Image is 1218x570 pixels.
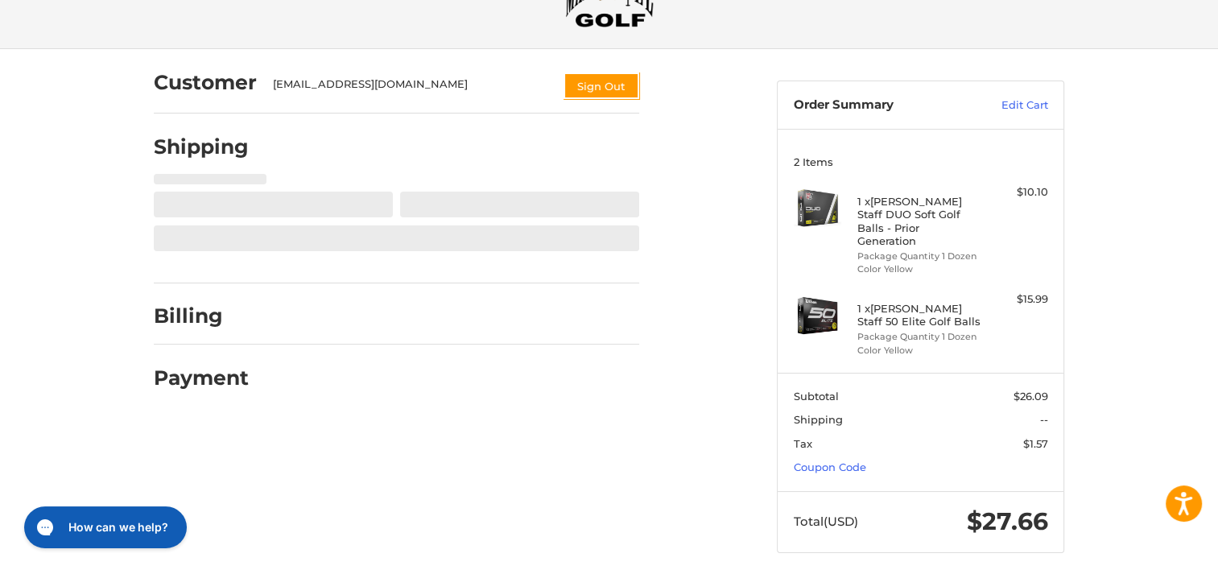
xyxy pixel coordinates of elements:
a: Coupon Code [794,461,866,473]
h3: 2 Items [794,155,1048,168]
h4: 1 x [PERSON_NAME] Staff 50 Elite Golf Balls [857,302,981,328]
div: [EMAIL_ADDRESS][DOMAIN_NAME] [273,76,548,99]
span: $1.57 [1023,437,1048,450]
h2: Shipping [154,134,249,159]
span: $26.09 [1014,390,1048,403]
span: Tax [794,437,812,450]
span: Shipping [794,413,843,426]
h2: Billing [154,304,248,328]
div: $15.99 [985,291,1048,308]
li: Package Quantity 1 Dozen [857,330,981,344]
span: Total (USD) [794,514,858,529]
a: Edit Cart [967,97,1048,114]
span: Subtotal [794,390,839,403]
li: Color Yellow [857,262,981,276]
iframe: Gorgias live chat messenger [16,501,191,554]
li: Package Quantity 1 Dozen [857,250,981,263]
div: $10.10 [985,184,1048,200]
li: Color Yellow [857,344,981,357]
button: Sign Out [564,72,639,99]
h2: Payment [154,366,249,390]
h2: Customer [154,70,257,95]
span: $27.66 [967,506,1048,536]
h3: Order Summary [794,97,967,114]
h4: 1 x [PERSON_NAME] Staff DUO Soft Golf Balls - Prior Generation [857,195,981,247]
span: -- [1040,413,1048,426]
